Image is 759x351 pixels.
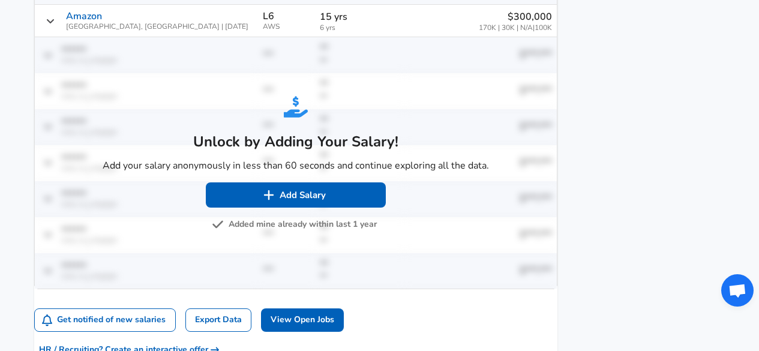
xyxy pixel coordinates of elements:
[35,309,176,331] button: Get notified of new salaries
[479,24,552,32] span: 170K | 30K | N/A | 100K
[212,218,224,230] img: svg+xml;base64,PHN2ZyB4bWxucz0iaHR0cDovL3d3dy53My5vcmcvMjAwMC9zdmciIGZpbGw9IiM3NTc1NzUiIHZpZXdCb3...
[263,11,274,22] p: L6
[479,10,552,24] p: $300,000
[263,23,310,31] span: AWS
[66,11,102,22] p: Amazon
[721,274,754,307] div: Open chat
[263,189,275,201] img: svg+xml;base64,PHN2ZyB4bWxucz0iaHR0cDovL3d3dy53My5vcmcvMjAwMC9zdmciIGZpbGw9IiNmZmZmZmYiIHZpZXdCb3...
[320,24,399,32] span: 6 yrs
[103,158,489,173] p: Add your salary anonymously in less than 60 seconds and continue exploring all the data.
[261,308,344,332] a: View Open Jobs
[66,23,248,31] span: [GEOGRAPHIC_DATA], [GEOGRAPHIC_DATA] | [DATE]
[320,10,399,24] p: 15 yrs
[103,132,489,151] h5: Unlock by Adding Your Salary!
[185,308,251,332] a: Export Data
[284,95,308,119] img: svg+xml;base64,PHN2ZyB4bWxucz0iaHR0cDovL3d3dy53My5vcmcvMjAwMC9zdmciIGZpbGw9IiMyNjhERUMiIHZpZXdCb3...
[214,217,377,232] button: Added mine already within last 1 year
[206,182,386,208] button: Add Salary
